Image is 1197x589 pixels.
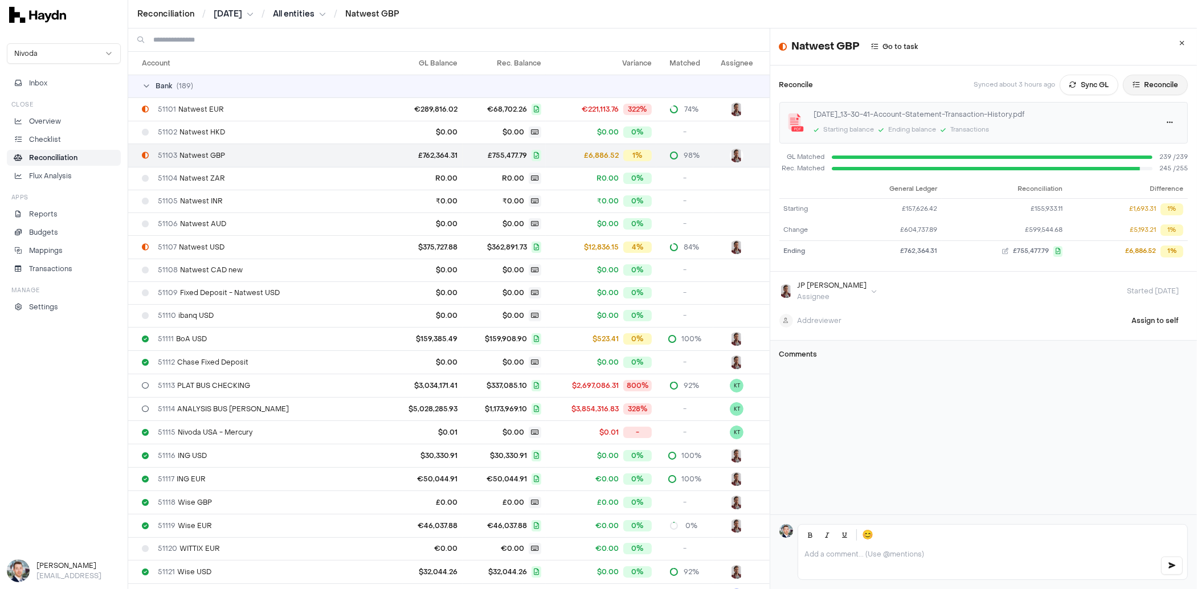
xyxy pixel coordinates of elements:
[683,243,700,252] span: 84%
[779,314,842,328] button: Addreviewer
[1013,247,1049,256] span: £755,477.79
[128,52,379,75] th: Account
[158,105,176,114] span: 51101
[974,80,1055,90] p: Synced about 3 hours ago
[1122,310,1188,331] button: Assign to self
[597,358,619,367] span: $0.00
[623,380,652,391] div: 800%
[379,327,463,350] td: $159,385.49
[683,219,687,228] span: -
[485,334,527,343] span: $159,908.90
[623,287,652,298] div: 0%
[379,144,463,167] td: £762,364.31
[379,444,463,467] td: $30,330.91
[779,220,840,241] td: Change
[379,374,463,397] td: $3,034,171.41
[623,357,652,368] div: 0%
[158,288,280,297] span: Fixed Deposit - Natwest USD
[597,288,619,297] span: $0.00
[683,404,687,414] span: -
[158,243,224,252] span: Natwest USD
[379,350,463,374] td: $0.00
[137,9,194,20] a: Reconciliation
[379,97,463,121] td: €289,816.02
[7,75,121,91] button: Inbox
[158,265,243,275] span: Natwest CAD new
[779,153,825,162] span: GL Matched
[1161,224,1183,236] div: 1%
[730,355,743,369] img: JP Smit
[379,560,463,583] td: $32,044.26
[502,174,524,183] span: R0.00
[623,566,652,578] div: 0%
[379,537,463,560] td: €0.00
[683,381,700,390] span: 92%
[730,496,743,509] button: JP Smit
[865,38,925,56] button: Go to task
[488,567,527,576] span: $32,044.26
[11,100,34,109] h3: Close
[7,132,121,148] a: Checklist
[158,334,174,343] span: 51111
[158,197,178,206] span: 51105
[779,38,925,56] div: Natwest GBP
[158,544,220,553] span: WITTIX EUR
[158,174,225,183] span: Natwest ZAR
[623,520,652,531] div: 0%
[840,181,942,199] th: General Ledger
[158,428,252,437] span: Nivoda USA - Mercury
[158,105,224,114] span: Natwest EUR
[158,451,175,460] span: 51116
[951,125,990,135] div: Transactions
[158,358,248,367] span: Chase Fixed Deposit
[683,151,700,160] span: 98%
[1067,181,1188,199] th: Difference
[379,420,463,444] td: $0.01
[546,52,656,75] th: Variance
[730,402,743,416] button: KT
[379,212,463,235] td: $0.00
[158,311,176,320] span: 51110
[820,527,836,543] button: Italic (Ctrl+I)
[730,379,743,392] button: KT
[837,527,853,543] button: Underline (Ctrl+U)
[730,332,743,346] button: JP Smit
[889,125,937,135] div: Ending balance
[379,259,463,281] td: $0.00
[1118,287,1188,296] span: Started [DATE]
[942,181,1067,199] th: Reconciliation
[946,226,1062,235] button: £599,544.68
[379,52,463,75] th: GL Balance
[345,9,399,20] a: Natwest GBP
[597,197,619,206] span: ₹0.00
[779,524,793,538] img: Ole Heine
[7,243,121,259] a: Mappings
[158,498,175,507] span: 51118
[597,451,619,460] span: $0.00
[779,164,825,174] div: Rec. Matched
[683,498,687,507] span: -
[1129,204,1156,214] div: £1,693.31
[29,227,58,238] p: Budgets
[503,288,524,297] span: $0.00
[158,544,177,553] span: 51120
[214,9,242,20] span: [DATE]
[158,265,178,275] span: 51108
[503,498,524,507] span: £0.00
[730,519,743,533] button: JP Smit
[158,381,175,390] span: 51113
[7,224,121,240] a: Budgets
[623,310,652,321] div: 0%
[345,9,399,19] a: Natwest GBP
[7,206,121,222] a: Reports
[946,204,1062,214] button: £155,933.11
[623,126,652,138] div: 0%
[7,168,121,184] a: Flux Analysis
[156,81,172,91] span: Bank
[582,105,619,114] span: €221,113.76
[779,350,1188,359] h3: Comments
[379,490,463,514] td: £0.00
[158,521,212,530] span: Wise EUR
[501,544,524,553] span: €0.00
[214,9,254,20] button: [DATE]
